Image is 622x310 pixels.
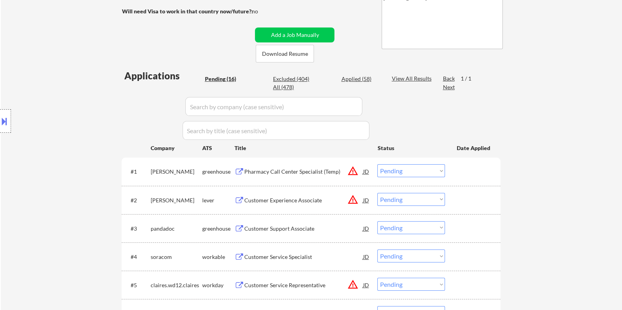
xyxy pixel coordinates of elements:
div: Next [443,83,455,91]
div: JD [362,249,370,264]
div: Customer Experience Associate [244,196,363,204]
div: Applied (58) [341,75,380,83]
button: warning_amber [347,279,358,290]
button: Download Resume [256,45,314,62]
div: Customer Service Specialist [244,253,363,261]
div: JD [362,164,370,178]
div: View All Results [391,75,434,83]
div: JD [362,193,370,207]
div: lever [202,196,234,204]
div: Customer Support Associate [244,225,363,233]
div: 1 / 1 [460,75,478,83]
div: JD [362,278,370,292]
div: #5 [130,281,144,289]
div: workday [202,281,234,289]
div: greenhouse [202,168,234,176]
div: Customer Service Representative [244,281,363,289]
div: Applications [124,71,202,81]
div: no [251,7,274,15]
button: warning_amber [347,194,358,205]
div: Pharmacy Call Center Specialist (Temp) [244,168,363,176]
button: warning_amber [347,165,358,176]
div: #3 [130,225,144,233]
div: Title [234,144,370,152]
div: [PERSON_NAME] [150,196,202,204]
div: JD [362,221,370,235]
div: claires.wd12.claires [150,281,202,289]
div: Excluded (404) [273,75,312,83]
div: Status [377,141,445,155]
div: workable [202,253,234,261]
div: Back [443,75,455,83]
div: greenhouse [202,225,234,233]
input: Search by title (case sensitive) [183,121,369,140]
div: Company [150,144,202,152]
div: All (478) [273,83,312,91]
div: Date Applied [456,144,491,152]
div: Pending (16) [205,75,244,83]
button: Add a Job Manually [255,28,334,42]
div: [PERSON_NAME] [150,168,202,176]
div: #2 [130,196,144,204]
div: pandadoc [150,225,202,233]
input: Search by company (case sensitive) [185,97,362,116]
div: #4 [130,253,144,261]
div: soracom [150,253,202,261]
div: ATS [202,144,234,152]
strong: Will need Visa to work in that country now/future?: [122,8,253,15]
